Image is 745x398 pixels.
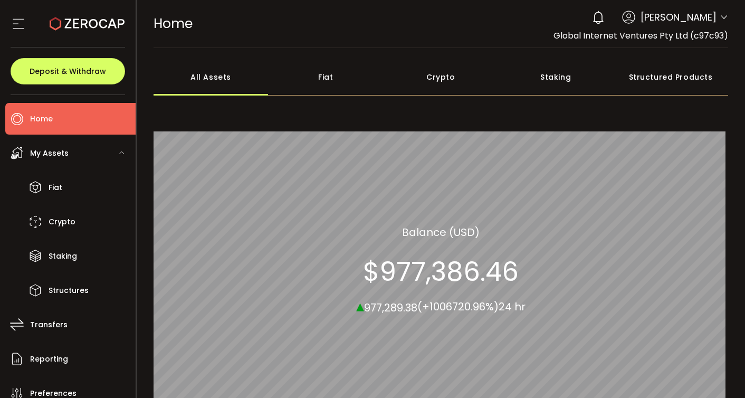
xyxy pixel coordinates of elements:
span: My Assets [30,146,69,161]
span: (+1006720.96%) [417,299,499,314]
div: Fiat [268,59,383,96]
section: Balance (USD) [402,224,480,240]
span: Global Internet Ventures Pty Ltd (c97c93) [553,30,728,42]
div: Staking [498,59,613,96]
span: [PERSON_NAME] [641,10,717,24]
div: Structured Products [613,59,728,96]
span: Deposit & Withdraw [30,68,106,75]
span: 24 hr [499,299,526,314]
span: Reporting [30,352,68,367]
span: Staking [49,249,77,264]
span: Crypto [49,214,75,230]
span: Transfers [30,317,68,333]
span: 977,289.38 [364,300,417,315]
div: All Assets [154,59,269,96]
span: Home [30,111,53,127]
button: Deposit & Withdraw [11,58,125,84]
div: Crypto [383,59,498,96]
section: $977,386.46 [363,255,519,287]
span: Structures [49,283,89,298]
span: Home [154,14,193,33]
span: Fiat [49,180,62,195]
span: ▴ [356,294,364,317]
